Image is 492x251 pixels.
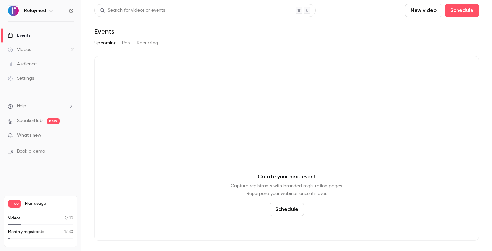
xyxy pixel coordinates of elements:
span: What's new [17,132,41,139]
span: Book a demo [17,148,45,155]
button: Schedule [270,203,304,216]
div: Settings [8,75,34,82]
span: Plan usage [25,201,73,206]
h1: Events [94,27,114,35]
span: 2 [64,216,66,220]
iframe: Noticeable Trigger [66,133,74,139]
span: Help [17,103,26,110]
p: Create your next event [258,173,316,181]
p: / 10 [64,216,73,221]
div: Audience [8,61,37,67]
div: Search for videos or events [100,7,165,14]
h6: Relaymed [24,7,46,14]
button: Schedule [445,4,479,17]
div: Events [8,32,30,39]
p: / 30 [64,229,73,235]
button: New video [405,4,442,17]
p: Videos [8,216,20,221]
button: Upcoming [94,38,117,48]
button: Past [122,38,131,48]
a: SpeakerHub [17,118,43,124]
p: Capture registrants with branded registration pages. Repurpose your webinar once it's over. [231,182,343,198]
img: Relaymed [8,6,19,16]
p: Monthly registrants [8,229,44,235]
div: Videos [8,47,31,53]
li: help-dropdown-opener [8,103,74,110]
button: Recurring [137,38,158,48]
span: Free [8,200,21,208]
span: 1 [64,230,66,234]
span: new [47,118,60,124]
